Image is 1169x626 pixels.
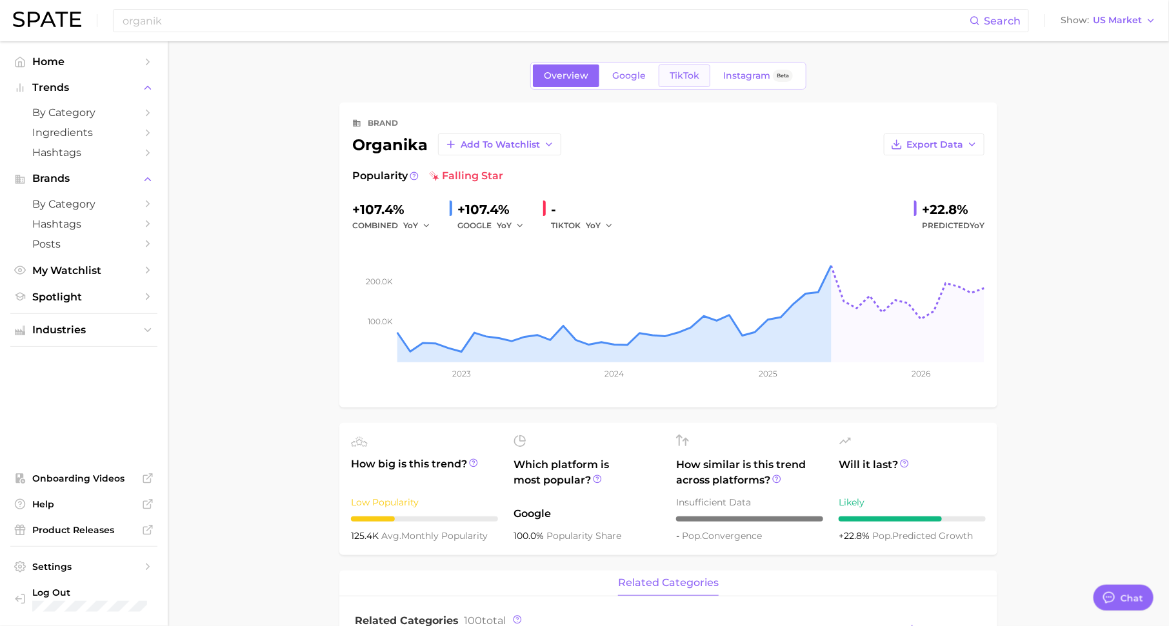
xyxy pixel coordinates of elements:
[759,369,777,378] tspan: 2025
[514,530,546,542] span: 100.0%
[429,171,439,181] img: falling star
[10,52,157,72] a: Home
[10,122,157,142] a: Ingredients
[368,115,398,131] div: brand
[497,220,512,231] span: YoY
[586,218,614,233] button: YoY
[922,199,984,220] div: +22.8%
[970,220,984,230] span: YoY
[676,457,823,488] span: How similar is this trend across platforms?
[712,64,804,87] a: InstagramBeta
[1093,17,1142,24] span: US Market
[922,218,984,233] span: Predicted
[457,199,533,220] div: +107.4%
[351,456,498,488] span: How big is this trend?
[676,516,823,522] div: – / 10
[32,587,147,598] span: Log Out
[10,142,157,162] a: Hashtags
[10,214,157,234] a: Hashtags
[403,220,418,231] span: YoY
[605,369,624,378] tspan: 2024
[659,64,710,87] a: TikTok
[351,494,498,510] div: Low Popularity
[10,78,157,97] button: Trends
[777,70,789,81] span: Beta
[10,320,157,340] button: Industries
[457,218,533,233] div: GOOGLE
[514,457,661,500] span: Which platform is most popular?
[10,103,157,122] a: by Category
[32,218,135,230] span: Hashtags
[676,494,823,510] div: Insufficient Data
[352,168,408,184] span: Popularity
[403,218,431,233] button: YoY
[872,530,892,542] abbr: popularity index
[32,524,135,536] span: Product Releases
[32,198,135,210] span: by Category
[32,238,135,250] span: Posts
[10,287,157,307] a: Spotlight
[429,168,503,184] span: falling star
[723,70,770,81] span: Instagram
[612,70,646,81] span: Google
[452,369,471,378] tspan: 2023
[682,530,702,542] abbr: popularity index
[121,10,970,32] input: Search here for a brand, industry, or ingredient
[10,234,157,254] a: Posts
[32,324,135,336] span: Industries
[884,133,984,155] button: Export Data
[601,64,657,87] a: Google
[676,530,682,542] span: -
[32,291,135,303] span: Spotlight
[497,218,525,233] button: YoY
[32,55,135,68] span: Home
[912,369,930,378] tspan: 2026
[381,530,401,542] abbr: average
[32,106,135,119] span: by Category
[10,520,157,540] a: Product Releases
[682,530,762,542] span: convergence
[438,133,561,155] button: Add to Watchlist
[533,64,599,87] a: Overview
[839,530,872,542] span: +22.8%
[32,264,135,277] span: My Watchlist
[32,146,135,159] span: Hashtags
[32,126,135,139] span: Ingredients
[32,498,135,510] span: Help
[10,494,157,514] a: Help
[551,218,622,233] div: TIKTOK
[872,530,973,542] span: predicted growth
[546,530,621,542] span: popularity share
[352,133,561,155] div: organika
[351,516,498,522] div: 3 / 10
[670,70,699,81] span: TikTok
[13,12,81,27] img: SPATE
[906,139,963,150] span: Export Data
[32,173,135,184] span: Brands
[10,260,157,280] a: My Watchlist
[461,139,540,150] span: Add to Watchlist
[352,218,439,233] div: combined
[10,194,157,214] a: by Category
[1057,12,1159,29] button: ShowUS Market
[10,169,157,188] button: Brands
[352,199,439,220] div: +107.4%
[618,577,719,589] span: related categories
[586,220,601,231] span: YoY
[381,530,488,542] span: monthly popularity
[351,530,381,542] span: 125.4k
[839,457,986,488] span: Will it last?
[984,15,1021,27] span: Search
[839,494,986,510] div: Likely
[514,506,661,522] span: Google
[32,82,135,93] span: Trends
[839,516,986,522] div: 7 / 10
[551,199,622,220] div: -
[10,469,157,488] a: Onboarding Videos
[10,557,157,576] a: Settings
[1061,17,1089,24] span: Show
[32,473,135,484] span: Onboarding Videos
[544,70,588,81] span: Overview
[10,583,157,616] a: Log out. Currently logged in with e-mail pryan@sharkninja.com.
[32,561,135,572] span: Settings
